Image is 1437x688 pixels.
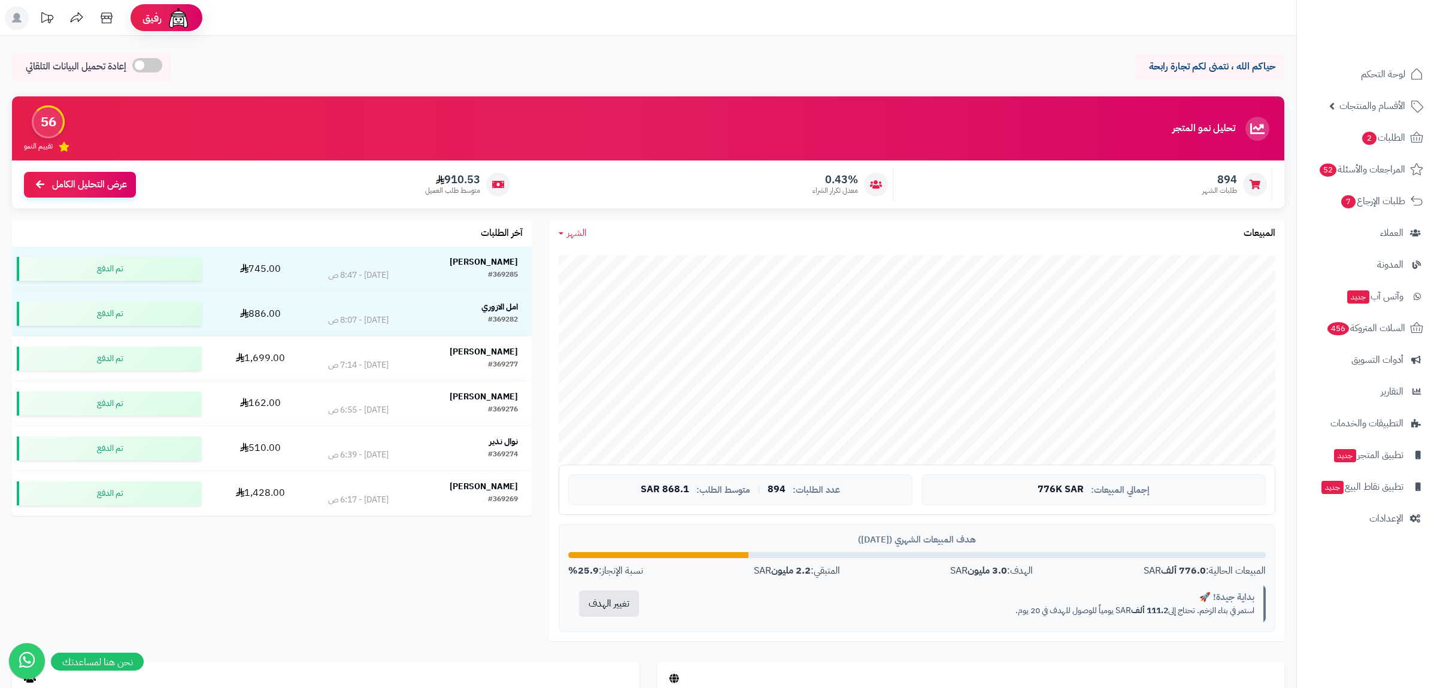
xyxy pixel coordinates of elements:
[1330,415,1403,432] span: التطبيقات والخدمات
[450,480,518,493] strong: [PERSON_NAME]
[1304,377,1430,406] a: التقارير
[1304,345,1430,374] a: أدوات التسويق
[1320,478,1403,495] span: تطبيق نقاط البيع
[328,404,389,416] div: [DATE] - 6:55 ص
[1333,447,1403,463] span: تطبيق المتجر
[488,359,518,371] div: #369277
[24,172,136,198] a: عرض التحليل الكامل
[1304,250,1430,279] a: المدونة
[1346,288,1403,305] span: وآتس آب
[17,257,201,281] div: تم الدفع
[1327,322,1349,335] span: 456
[1321,481,1344,494] span: جديد
[488,449,518,461] div: #369274
[206,471,314,516] td: 1,428.00
[1340,193,1405,210] span: طلبات الإرجاع
[1161,563,1206,578] strong: 776.0 ألف
[450,345,518,358] strong: [PERSON_NAME]
[52,178,127,192] span: عرض التحليل الكامل
[1131,604,1168,617] strong: 111.2 ألف
[771,563,811,578] strong: 2.2 مليون
[328,269,389,281] div: [DATE] - 8:47 ص
[1144,60,1275,74] p: حياكم الله ، نتمنى لكم تجارة رابحة
[1144,564,1266,578] div: المبيعات الحالية: SAR
[813,173,858,186] span: 0.43%
[26,60,126,74] span: إعادة تحميل البيانات التلقائي
[1304,123,1430,152] a: الطلبات2
[1320,163,1336,177] span: 52
[1304,282,1430,311] a: وآتس آبجديد
[1304,219,1430,247] a: العملاء
[950,564,1033,578] div: الهدف: SAR
[450,390,518,403] strong: [PERSON_NAME]
[1304,472,1430,501] a: تطبيق نقاط البيعجديد
[488,269,518,281] div: #369285
[488,404,518,416] div: #369276
[696,485,750,495] span: متوسط الطلب:
[1381,383,1403,400] span: التقارير
[1351,351,1403,368] span: أدوات التسويق
[568,564,643,578] div: نسبة الإنجاز:
[757,485,760,494] span: |
[1356,34,1426,59] img: logo-2.png
[328,449,389,461] div: [DATE] - 6:39 ص
[488,314,518,326] div: #369282
[1361,129,1405,146] span: الطلبات
[568,534,1266,546] div: هدف المبيعات الشهري ([DATE])
[1347,290,1369,304] span: جديد
[1304,155,1430,184] a: المراجعات والأسئلة52
[489,435,518,448] strong: نوال نذير
[1377,256,1403,273] span: المدونة
[1318,161,1405,178] span: المراجعات والأسئلة
[1202,186,1237,196] span: طلبات الشهر
[481,301,518,313] strong: امل الازوري
[481,228,523,239] h3: آخر الطلبات
[567,226,587,240] span: الشهر
[568,563,599,578] strong: 25.9%
[1202,173,1237,186] span: 894
[1091,485,1150,495] span: إجمالي المبيعات:
[1362,132,1377,145] span: 2
[1172,123,1235,134] h3: تحليل نمو المتجر
[1304,409,1430,438] a: التطبيقات والخدمات
[1304,441,1430,469] a: تطبيق المتجرجديد
[206,381,314,426] td: 162.00
[1038,484,1084,495] span: 776K SAR
[450,256,518,268] strong: [PERSON_NAME]
[425,173,480,186] span: 910.53
[488,494,518,506] div: #369269
[1304,504,1430,533] a: الإعدادات
[754,564,840,578] div: المتبقي: SAR
[206,247,314,291] td: 745.00
[1369,510,1403,527] span: الإعدادات
[17,302,201,326] div: تم الدفع
[1341,195,1356,208] span: 7
[1304,60,1430,89] a: لوحة التحكم
[641,484,689,495] span: 868.1 SAR
[143,11,162,25] span: رفيق
[813,186,858,196] span: معدل تكرار الشراء
[559,226,587,240] a: الشهر
[1361,66,1405,83] span: لوحة التحكم
[328,359,389,371] div: [DATE] - 7:14 ص
[17,481,201,505] div: تم الدفع
[1304,187,1430,216] a: طلبات الإرجاع7
[206,426,314,471] td: 510.00
[1339,98,1405,114] span: الأقسام والمنتجات
[1334,449,1356,462] span: جديد
[968,563,1007,578] strong: 3.0 مليون
[206,292,314,336] td: 886.00
[1380,225,1403,241] span: العملاء
[1244,228,1275,239] h3: المبيعات
[659,605,1254,617] p: استمر في بناء الزخم. تحتاج إلى SAR يومياً للوصول للهدف في 20 يوم.
[659,591,1254,604] div: بداية جيدة! 🚀
[768,484,786,495] span: 894
[17,392,201,416] div: تم الدفع
[24,141,53,151] span: تقييم النمو
[32,6,62,33] a: تحديثات المنصة
[579,590,639,617] button: تغيير الهدف
[206,337,314,381] td: 1,699.00
[793,485,840,495] span: عدد الطلبات:
[17,437,201,460] div: تم الدفع
[1326,320,1405,337] span: السلات المتروكة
